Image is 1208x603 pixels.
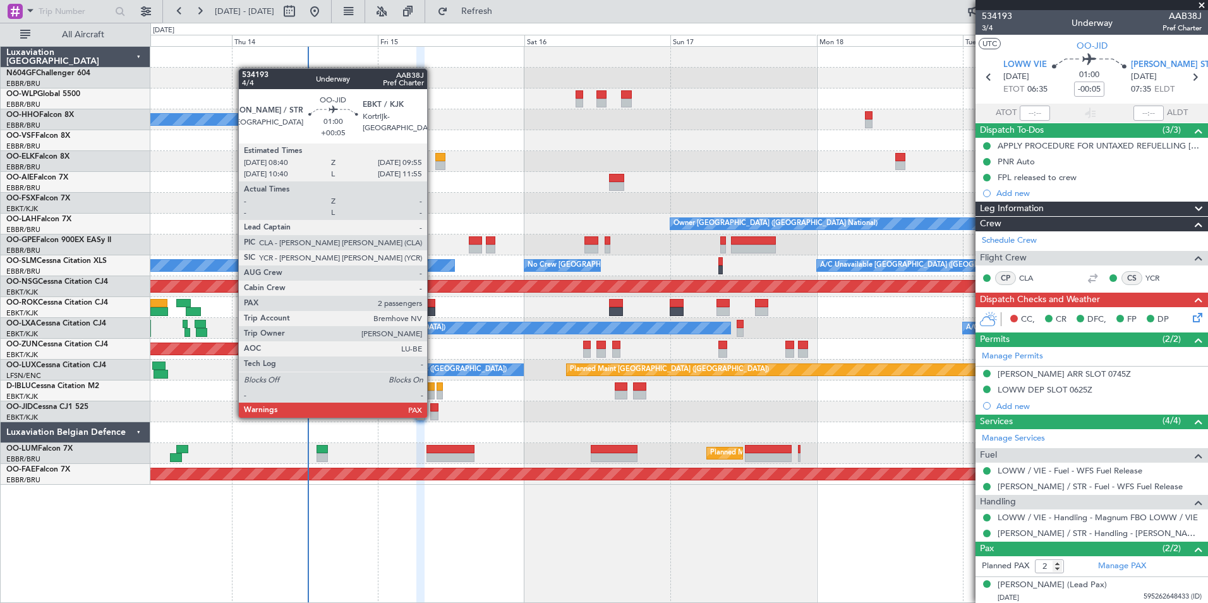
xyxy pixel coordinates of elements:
span: LOWW VIE [1003,59,1047,71]
div: APPLY PROCEDURE FOR UNTAXED REFUELLING [GEOGRAPHIC_DATA] [998,140,1202,151]
a: OO-SLMCessna Citation XLS [6,257,107,265]
label: Planned PAX [982,560,1029,573]
a: LOWW / VIE - Fuel - WFS Fuel Release [998,465,1142,476]
span: Pax [980,542,994,556]
span: OO-JID [1077,39,1108,52]
a: EBBR/BRU [6,454,40,464]
span: N604GF [6,70,36,77]
a: EBBR/BRU [6,225,40,234]
a: OO-LAHFalcon 7X [6,216,71,223]
span: 07:35 [1131,83,1151,96]
span: OO-JID [6,403,33,411]
a: OO-JIDCessna CJ1 525 [6,403,88,411]
a: EBKT/KJK [6,350,38,360]
div: Sun 17 [670,35,816,46]
span: ETOT [1003,83,1024,96]
div: Sat 16 [524,35,670,46]
div: Planned Maint [GEOGRAPHIC_DATA] ([GEOGRAPHIC_DATA] National) [710,444,939,463]
span: OO-ROK [6,299,38,307]
span: 534193 [982,9,1012,23]
span: D-IBLU [6,382,31,390]
span: 01:00 [1079,69,1099,82]
div: LOWW DEP SLOT 0625Z [998,384,1092,395]
span: (4/4) [1163,414,1181,427]
a: Schedule Crew [982,234,1037,247]
div: CS [1121,271,1142,285]
input: --:-- [1020,106,1050,121]
a: OO-ROKCessna Citation CJ4 [6,299,108,307]
a: EBKT/KJK [6,413,38,422]
button: UTC [979,38,1001,49]
span: (2/2) [1163,332,1181,346]
a: EBBR/BRU [6,183,40,193]
button: Refresh [432,1,507,21]
a: OO-FSXFalcon 7X [6,195,70,202]
span: OO-FAE [6,466,35,473]
span: Crew [980,217,1001,231]
a: OO-AIEFalcon 7X [6,174,68,181]
div: [PERSON_NAME] (Lead Pax) [998,579,1107,592]
span: 595262648433 (ID) [1144,592,1202,602]
a: Manage Services [982,432,1045,445]
a: OO-FAEFalcon 7X [6,466,70,473]
span: OO-LUX [6,362,36,369]
div: No Crew Paris ([GEOGRAPHIC_DATA]) [382,360,507,379]
a: EBBR/BRU [6,121,40,130]
span: OO-ELK [6,153,35,161]
div: FPL released to crew [998,172,1077,183]
span: Dispatch To-Dos [980,123,1044,138]
a: OO-HHOFalcon 8X [6,111,74,119]
a: OO-LXACessna Citation CJ4 [6,320,106,327]
span: Handling [980,495,1016,509]
a: EBBR/BRU [6,267,40,276]
span: OO-GPE [6,236,36,244]
span: [DATE] [998,593,1019,602]
div: Owner [GEOGRAPHIC_DATA] ([GEOGRAPHIC_DATA] National) [673,214,878,233]
a: Manage PAX [1098,560,1146,573]
div: No Crew [GEOGRAPHIC_DATA] ([GEOGRAPHIC_DATA] National) [528,256,739,275]
a: OO-VSFFalcon 8X [6,132,70,140]
span: OO-ZUN [6,341,38,348]
span: OO-FSX [6,195,35,202]
div: Tue 19 [963,35,1109,46]
a: EBKT/KJK [6,392,38,401]
span: 06:35 [1027,83,1048,96]
span: CC, [1021,314,1035,326]
a: OO-GPEFalcon 900EX EASy II [6,236,111,244]
div: Add new [996,401,1202,411]
span: (3/3) [1163,123,1181,137]
span: Services [980,415,1013,429]
span: [DATE] - [DATE] [215,6,274,17]
span: OO-WLP [6,90,37,98]
span: FP [1127,314,1137,326]
a: EBKT/KJK [6,308,38,318]
div: Add new [996,188,1202,198]
span: DP [1157,314,1169,326]
div: Planned Maint [GEOGRAPHIC_DATA] ([GEOGRAPHIC_DATA]) [570,360,769,379]
a: EBBR/BRU [6,246,40,255]
span: All Aircraft [33,30,133,39]
div: Mon 18 [817,35,963,46]
span: [DATE] [1131,71,1157,83]
span: Permits [980,332,1010,347]
div: PNR Auto [998,156,1035,167]
a: OO-NSGCessna Citation CJ4 [6,278,108,286]
span: ELDT [1154,83,1175,96]
a: OO-WLPGlobal 5500 [6,90,80,98]
a: OO-ELKFalcon 8X [6,153,69,161]
span: Dispatch Checks and Weather [980,293,1100,307]
a: EBBR/BRU [6,79,40,88]
div: Fri 15 [378,35,524,46]
span: Refresh [450,7,504,16]
a: EBBR/BRU [6,100,40,109]
span: Flight Crew [980,251,1027,265]
button: All Aircraft [14,25,137,45]
span: CR [1056,314,1066,326]
a: OO-LUMFalcon 7X [6,445,73,453]
a: EBKT/KJK [6,204,38,214]
a: Manage Permits [982,350,1043,363]
span: OO-VSF [6,132,35,140]
div: Underway [1072,16,1113,30]
a: EBBR/BRU [6,475,40,485]
a: [PERSON_NAME] / STR - Fuel - WFS Fuel Release [998,481,1183,492]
